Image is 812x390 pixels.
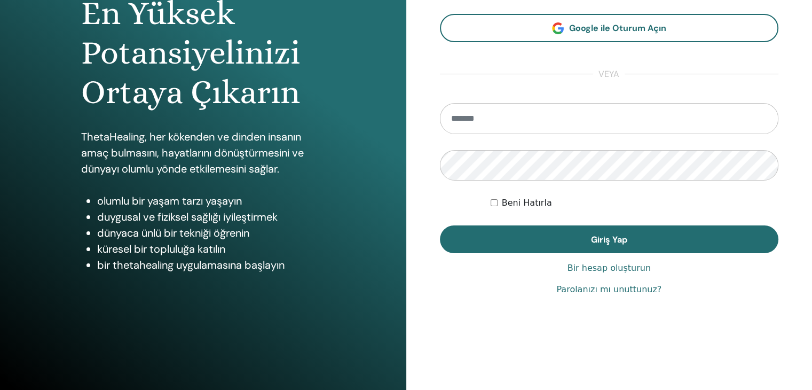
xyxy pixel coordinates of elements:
[502,198,552,208] font: Beni Hatırla
[556,284,661,294] font: Parolanızı mı unuttunuz?
[97,258,285,272] font: bir thetahealing uygulamasına başlayın
[567,262,651,275] a: Bir hesap oluşturun
[591,234,627,245] font: Giriş Yap
[567,263,651,273] font: Bir hesap oluşturun
[97,210,278,224] font: duygusal ve fiziksel sağlığı iyileştirmek
[440,14,779,42] a: Google ile Oturum Açın
[491,197,778,209] div: Beni süresiz olarak veya manuel olarak çıkış yapana kadar kimlik doğrulamalı tut
[97,226,249,240] font: dünyaca ünlü bir tekniği öğrenin
[97,242,225,256] font: küresel bir topluluğa katılın
[556,283,661,296] a: Parolanızı mı unuttunuz?
[598,68,619,80] font: veya
[569,22,666,34] font: Google ile Oturum Açın
[81,130,304,176] font: ThetaHealing, her kökenden ve dinden insanın amaç bulmasını, hayatlarını dönüştürmesini ve dünyay...
[97,194,242,208] font: olumlu bir yaşam tarzı yaşayın
[440,225,779,253] button: Giriş Yap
